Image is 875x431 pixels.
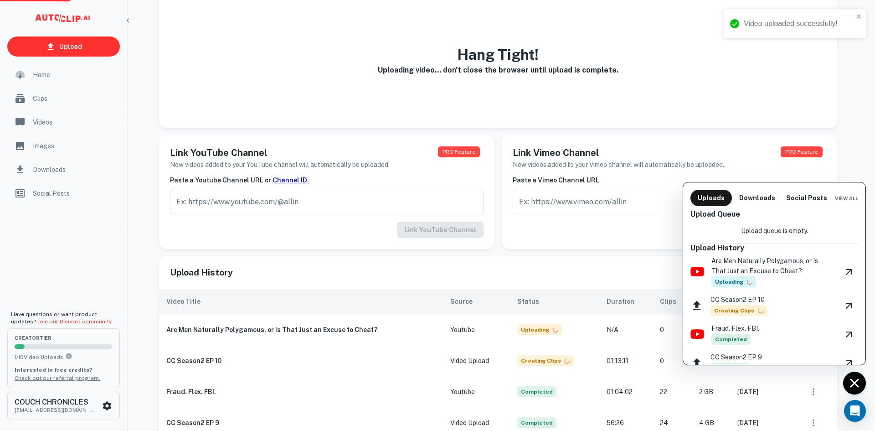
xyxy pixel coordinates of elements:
button: close [856,13,862,21]
span: Uploading [711,276,756,287]
p: Upload queue is empty. [741,226,808,236]
span: Completed [710,363,750,374]
h6: Upload Queue [690,210,858,218]
div: Open Intercom Messenger [844,400,866,422]
span: Completed [711,334,751,345]
img: youtube-logo.png [690,329,704,339]
span: View All [835,196,858,201]
p: CC Season2 EP 9 [710,352,762,362]
img: youtube-logo.png [690,267,704,276]
a: View Video [840,326,858,343]
span: Creating Clips [710,305,767,316]
a: View Video [840,264,858,280]
p: Fraud. Flex. FBI. [711,323,759,333]
p: Are Men Naturally Polygamous, or Is That Just an Excuse to Cheat? [711,256,833,276]
button: Social Posts [782,190,831,206]
a: View All [835,193,858,202]
button: Downloads [736,190,779,206]
button: Uploads [690,190,732,206]
div: Video uploaded successfully! [744,18,853,29]
h6: Upload History [690,244,858,252]
p: CC Season2 EP 10 [710,295,767,305]
a: View Video [840,355,858,371]
a: View Video [840,297,858,314]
